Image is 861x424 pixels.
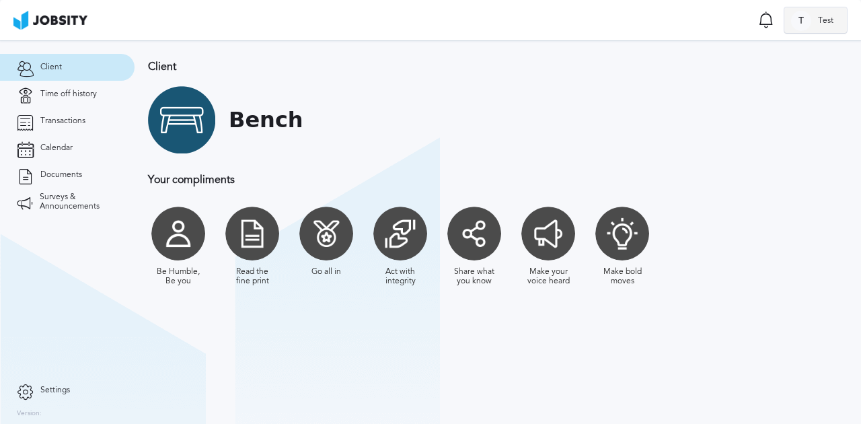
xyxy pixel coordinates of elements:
span: Documents [40,170,82,180]
h3: Your compliments [148,174,848,186]
span: Client [40,63,62,72]
div: Make bold moves [599,267,646,286]
img: ab4bad089aa723f57921c736e9817d99.png [13,11,87,30]
button: TTest [784,7,848,34]
div: T [791,11,811,31]
span: Surveys & Announcements [40,192,118,211]
div: Act with integrity [377,267,424,286]
div: Be Humble, Be you [155,267,202,286]
label: Version: [17,410,42,418]
span: Test [811,16,840,26]
div: Share what you know [451,267,498,286]
span: Calendar [40,143,73,153]
div: Read the fine print [229,267,276,286]
div: Go all in [311,267,341,277]
h3: Client [148,61,848,73]
span: Transactions [40,116,85,126]
span: Settings [40,386,70,395]
span: Time off history [40,90,97,99]
h1: Bench [229,108,303,133]
div: Make your voice heard [525,267,572,286]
